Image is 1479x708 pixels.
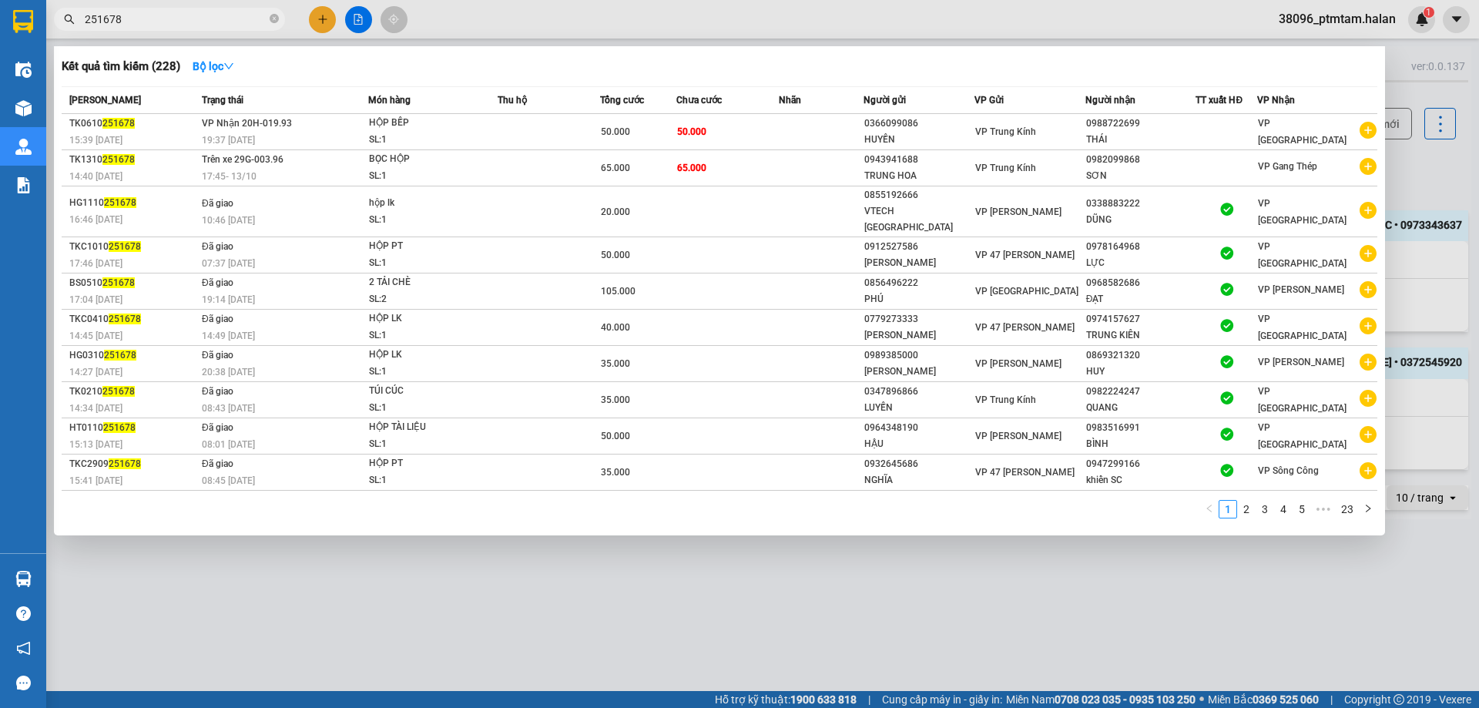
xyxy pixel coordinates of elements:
span: 50.000 [677,126,706,137]
span: Món hàng [368,95,411,106]
div: SL: 1 [369,327,485,344]
span: VP [PERSON_NAME] [975,431,1061,441]
span: TT xuất HĐ [1196,95,1243,106]
span: VP 47 [PERSON_NAME] [975,250,1075,260]
span: Đã giao [202,277,233,288]
span: VP Trung Kính [975,163,1036,173]
span: plus-circle [1360,317,1377,334]
li: 2 [1237,500,1256,518]
span: Đã giao [202,198,233,209]
div: SL: 1 [369,400,485,417]
span: 251678 [103,422,136,433]
span: Nhãn [779,95,801,106]
div: HỘP PT [369,238,485,255]
div: SL: 1 [369,168,485,185]
span: 65.000 [677,163,706,173]
span: 251678 [104,350,136,361]
input: Tìm tên, số ĐT hoặc mã đơn [85,11,267,28]
span: Người gửi [864,95,906,106]
div: LỰC [1086,255,1196,271]
span: Đã giao [202,458,233,469]
div: 0988722699 [1086,116,1196,132]
div: khiển SC [1086,472,1196,488]
span: 65.000 [601,163,630,173]
span: 17:46 [DATE] [69,258,122,269]
div: 0855192666 [864,187,974,203]
span: down [223,61,234,72]
div: SL: 1 [369,132,485,149]
span: 17:04 [DATE] [69,294,122,305]
div: 0989385000 [864,347,974,364]
span: 14:40 [DATE] [69,171,122,182]
span: 251678 [109,241,141,252]
span: Thu hộ [498,95,527,106]
div: SL: 1 [369,212,485,229]
span: VP [GEOGRAPHIC_DATA] [1258,118,1347,146]
span: 20:38 [DATE] [202,367,255,377]
div: THÁI [1086,132,1196,148]
div: BỌC HỘP [369,151,485,168]
span: Đã giao [202,314,233,324]
div: SL: 1 [369,255,485,272]
span: VP [GEOGRAPHIC_DATA] [1258,198,1347,226]
img: warehouse-icon [15,100,32,116]
div: ĐẠT [1086,291,1196,307]
a: 23 [1336,501,1358,518]
span: 15:39 [DATE] [69,135,122,146]
img: warehouse-icon [15,139,32,155]
span: plus-circle [1360,245,1377,262]
div: [PERSON_NAME] [864,255,974,271]
div: [PERSON_NAME] [864,364,974,380]
h3: Kết quả tìm kiếm ( 228 ) [62,59,180,75]
img: logo-vxr [13,10,33,33]
span: 08:45 [DATE] [202,475,255,486]
span: 50.000 [601,431,630,441]
span: 35.000 [601,394,630,405]
span: right [1363,504,1373,513]
span: 40.000 [601,322,630,333]
span: VP Nhận [1257,95,1295,106]
span: Trên xe 29G-003.96 [202,154,283,165]
span: VP Trung Kính [975,126,1036,137]
span: search [64,14,75,25]
div: 2 TẢI CHÈ [369,274,485,291]
div: TÚI CÚC [369,383,485,400]
span: Trạng thái [202,95,243,106]
span: 08:43 [DATE] [202,403,255,414]
span: 50.000 [601,126,630,137]
div: TKC2909 [69,456,197,472]
li: 1 [1219,500,1237,518]
span: 07:37 [DATE] [202,258,255,269]
button: left [1200,500,1219,518]
span: VP Gang Thép [1258,161,1317,172]
div: TRUNG HOA [864,168,974,184]
div: TK0210 [69,384,197,400]
a: 1 [1219,501,1236,518]
div: 0779273333 [864,311,974,327]
span: 20.000 [601,206,630,217]
div: 0982224247 [1086,384,1196,400]
div: SL: 1 [369,364,485,381]
span: Người nhận [1085,95,1135,106]
div: SƠN [1086,168,1196,184]
div: 0347896866 [864,384,974,400]
img: warehouse-icon [15,571,32,587]
span: VP 47 [PERSON_NAME] [975,322,1075,333]
div: 0947299166 [1086,456,1196,472]
div: HỘP LK [369,310,485,327]
button: Bộ lọcdown [180,54,246,79]
span: VP Gửi [974,95,1004,106]
div: TRUNG KIÊN [1086,327,1196,344]
div: HỘP TÀI LIỆU [369,419,485,436]
span: plus-circle [1360,122,1377,139]
button: right [1359,500,1377,518]
div: 0338883222 [1086,196,1196,212]
span: close-circle [270,12,279,27]
div: TKC0410 [69,311,197,327]
div: 0943941688 [864,152,974,168]
span: 251678 [102,154,135,165]
span: 17:45 - 13/10 [202,171,257,182]
a: 3 [1256,501,1273,518]
div: TKC1010 [69,239,197,255]
span: Đã giao [202,386,233,397]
